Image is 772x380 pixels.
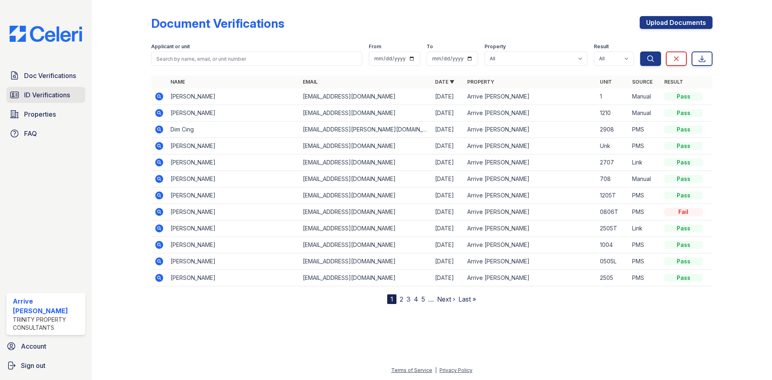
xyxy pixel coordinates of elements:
td: [EMAIL_ADDRESS][DOMAIN_NAME] [300,237,432,253]
a: 2 [400,295,403,303]
a: Name [170,79,185,85]
a: Upload Documents [640,16,712,29]
div: Pass [664,175,703,183]
td: Arrive [PERSON_NAME] [464,121,596,138]
div: Pass [664,257,703,265]
a: Email [303,79,318,85]
td: Arrive [PERSON_NAME] [464,138,596,154]
td: [DATE] [432,253,464,270]
td: [EMAIL_ADDRESS][DOMAIN_NAME] [300,187,432,204]
label: Property [485,43,506,50]
a: Privacy Policy [439,367,472,373]
a: Property [467,79,494,85]
div: Pass [664,109,703,117]
span: Sign out [21,361,45,370]
td: [DATE] [432,187,464,204]
a: Account [3,338,88,354]
a: Last » [458,295,476,303]
td: PMS [629,237,661,253]
img: CE_Logo_Blue-a8612792a0a2168367f1c8372b55b34899dd931a85d93a1a3d3e32e68fde9ad4.png [3,26,88,42]
a: FAQ [6,125,85,142]
a: Source [632,79,653,85]
label: From [369,43,381,50]
td: Unk [597,138,629,154]
span: Properties [24,109,56,119]
td: Link [629,154,661,171]
a: Result [664,79,683,85]
td: [DATE] [432,121,464,138]
span: Doc Verifications [24,71,76,80]
td: [EMAIL_ADDRESS][DOMAIN_NAME] [300,220,432,237]
a: Doc Verifications [6,68,85,84]
td: PMS [629,270,661,286]
td: 0505L [597,253,629,270]
label: Applicant or unit [151,43,190,50]
td: [PERSON_NAME] [167,138,300,154]
div: Fail [664,208,703,216]
a: Next › [437,295,455,303]
td: PMS [629,187,661,204]
td: Link [629,220,661,237]
td: PMS [629,204,661,220]
td: [PERSON_NAME] [167,220,300,237]
div: Pass [664,224,703,232]
td: Manual [629,88,661,105]
td: [PERSON_NAME] [167,88,300,105]
td: 1210 [597,105,629,121]
td: Manual [629,105,661,121]
td: [EMAIL_ADDRESS][DOMAIN_NAME] [300,138,432,154]
td: 2505T [597,220,629,237]
div: Pass [664,191,703,199]
td: Arrive [PERSON_NAME] [464,105,596,121]
a: Terms of Service [391,367,432,373]
td: [PERSON_NAME] [167,204,300,220]
div: Pass [664,241,703,249]
a: 4 [414,295,418,303]
td: [PERSON_NAME] [167,171,300,187]
td: Arrive [PERSON_NAME] [464,171,596,187]
td: [DATE] [432,171,464,187]
span: … [428,294,434,304]
td: Arrive [PERSON_NAME] [464,253,596,270]
div: Pass [664,274,703,282]
label: To [427,43,433,50]
td: Manual [629,171,661,187]
div: Pass [664,142,703,150]
td: [DATE] [432,237,464,253]
td: [PERSON_NAME] [167,253,300,270]
div: Pass [664,158,703,166]
td: Arrive [PERSON_NAME] [464,88,596,105]
td: [EMAIL_ADDRESS][DOMAIN_NAME] [300,154,432,171]
td: Arrive [PERSON_NAME] [464,237,596,253]
td: [DATE] [432,270,464,286]
td: [DATE] [432,138,464,154]
a: 3 [407,295,411,303]
td: PMS [629,253,661,270]
td: [EMAIL_ADDRESS][DOMAIN_NAME] [300,171,432,187]
td: Arrive [PERSON_NAME] [464,204,596,220]
div: | [435,367,437,373]
a: Properties [6,106,85,122]
input: Search by name, email, or unit number [151,51,362,66]
td: Arrive [PERSON_NAME] [464,220,596,237]
div: Pass [664,92,703,101]
td: Arrive [PERSON_NAME] [464,270,596,286]
td: Arrive [PERSON_NAME] [464,154,596,171]
td: 2505 [597,270,629,286]
td: [DATE] [432,220,464,237]
td: [EMAIL_ADDRESS][DOMAIN_NAME] [300,88,432,105]
td: 708 [597,171,629,187]
div: Trinity Property Consultants [13,316,82,332]
td: [PERSON_NAME] [167,237,300,253]
a: Sign out [3,357,88,374]
td: [EMAIL_ADDRESS][DOMAIN_NAME] [300,253,432,270]
td: [PERSON_NAME] [167,270,300,286]
td: [EMAIL_ADDRESS][DOMAIN_NAME] [300,270,432,286]
label: Result [594,43,609,50]
a: 5 [421,295,425,303]
div: 1 [387,294,396,304]
td: Arrive [PERSON_NAME] [464,187,596,204]
div: Arrive [PERSON_NAME] [13,296,82,316]
td: 2707 [597,154,629,171]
